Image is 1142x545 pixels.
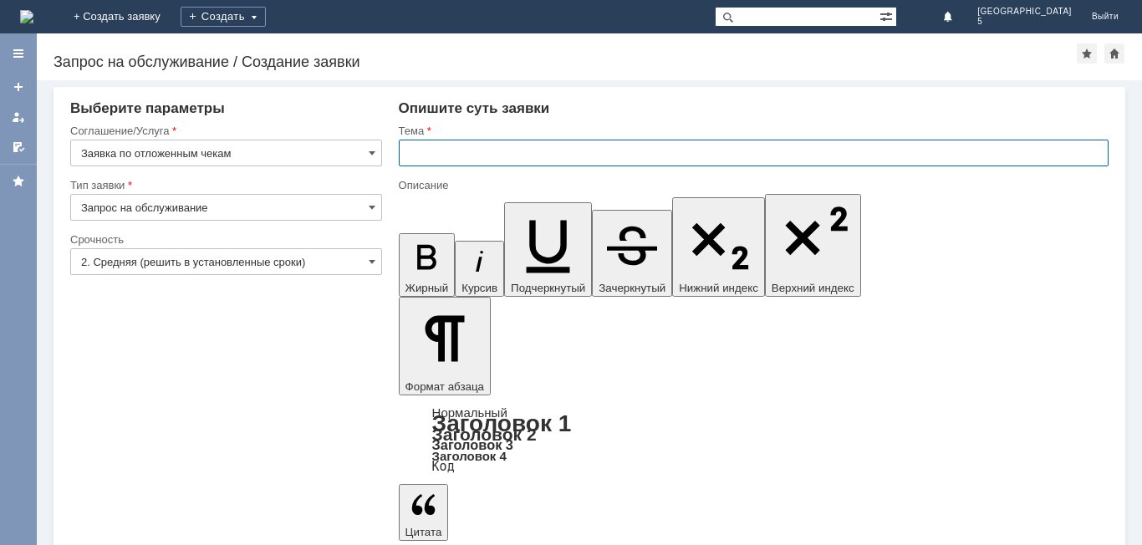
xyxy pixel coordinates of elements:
a: Перейти на домашнюю страницу [20,10,33,23]
div: Создать [181,7,266,27]
span: [GEOGRAPHIC_DATA] [977,7,1072,17]
button: Жирный [399,233,456,297]
div: Описание [399,180,1105,191]
button: Курсив [455,241,504,297]
a: Заголовок 3 [432,437,513,452]
span: Жирный [405,282,449,294]
span: Нижний индекс [679,282,758,294]
a: Создать заявку [5,74,32,100]
button: Верхний индекс [765,194,861,297]
a: Мои заявки [5,104,32,130]
div: Соглашение/Услуга [70,125,379,136]
button: Зачеркнутый [592,210,672,297]
button: Цитата [399,484,449,541]
a: Мои согласования [5,134,32,160]
button: Нижний индекс [672,197,765,297]
a: Код [432,459,455,474]
span: 5 [977,17,1072,27]
span: Выберите параметры [70,100,225,116]
img: logo [20,10,33,23]
span: Опишите суть заявки [399,100,550,116]
div: Формат абзаца [399,407,1109,472]
span: Расширенный поиск [879,8,896,23]
span: Курсив [461,282,497,294]
div: Запрос на обслуживание / Создание заявки [54,53,1077,70]
span: Цитата [405,526,442,538]
button: Подчеркнутый [504,202,592,297]
div: Тема [399,125,1105,136]
span: Подчеркнутый [511,282,585,294]
a: Заголовок 2 [432,425,537,444]
span: Зачеркнутый [599,282,665,294]
a: Нормальный [432,405,507,420]
a: Заголовок 1 [432,410,572,436]
span: Формат абзаца [405,380,484,393]
span: Верхний индекс [772,282,854,294]
div: Тип заявки [70,180,379,191]
a: Заголовок 4 [432,449,507,463]
div: Добавить в избранное [1077,43,1097,64]
button: Формат абзаца [399,297,491,395]
div: Сделать домашней страницей [1104,43,1124,64]
div: Срочность [70,234,379,245]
